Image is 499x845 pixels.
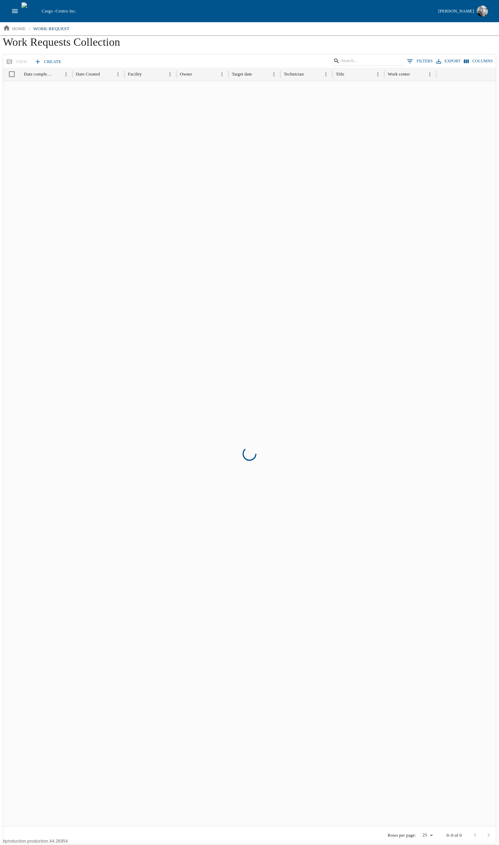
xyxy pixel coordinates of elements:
[180,72,192,77] div: Owner
[419,830,436,840] div: 25
[165,70,175,79] button: Menu
[435,56,462,66] button: Export
[388,72,410,77] div: Work center
[438,7,474,15] div: [PERSON_NAME]
[388,832,416,838] p: Rows per page:
[447,832,462,838] p: 0–0 of 0
[55,8,76,14] span: Centro Inc.
[30,23,72,34] a: work-request
[39,8,435,15] div: Cargo -
[284,72,304,77] div: Technician
[3,35,496,54] h1: Work Requests Collection
[21,2,39,20] img: cargo logo
[12,25,26,32] p: home
[61,70,71,79] button: Menu
[462,56,494,66] button: Select columns
[253,70,262,79] button: Sort
[113,70,123,79] button: Menu
[321,70,331,79] button: Menu
[217,70,227,79] button: Menu
[341,56,395,66] input: Search…
[436,3,491,19] button: [PERSON_NAME]
[8,5,21,18] button: open drawer
[345,70,354,79] button: Sort
[477,6,488,17] img: Profile image
[425,70,435,79] button: Menu
[405,56,435,67] button: Show filters
[336,72,344,77] div: Title
[269,70,279,79] button: Menu
[52,70,62,79] button: Sort
[232,72,252,77] div: Target date
[333,56,405,68] div: Search
[373,70,383,79] button: Menu
[33,25,69,32] p: work-request
[29,25,30,32] li: /
[33,56,64,68] a: Create
[128,72,142,77] div: Facility
[100,70,110,79] button: Sort
[24,72,52,77] div: Date completed
[76,72,100,77] div: Date Created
